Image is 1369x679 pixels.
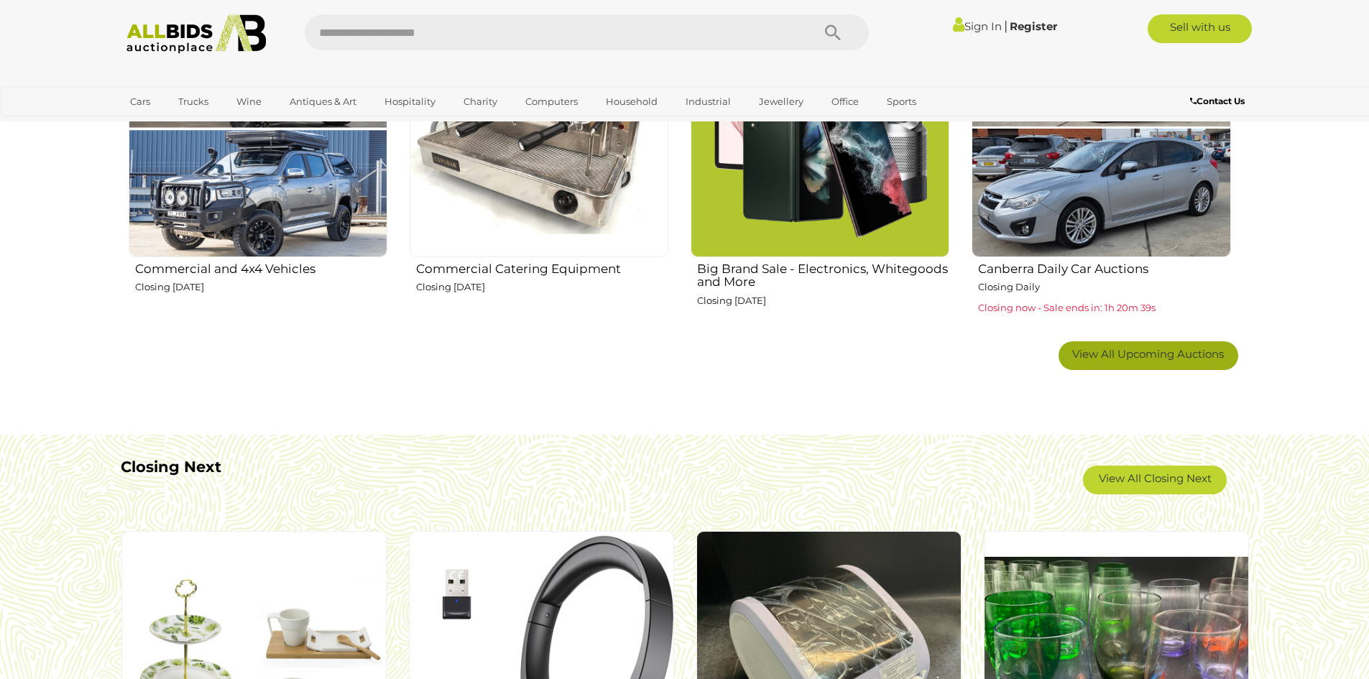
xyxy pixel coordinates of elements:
[978,302,1156,313] span: Closing now - Sale ends in: 1h 20m 39s
[227,90,271,114] a: Wine
[119,14,275,54] img: Allbids.com.au
[375,90,445,114] a: Hospitality
[1010,19,1057,33] a: Register
[416,259,668,276] h2: Commercial Catering Equipment
[121,458,221,476] b: Closing Next
[416,279,668,295] p: Closing [DATE]
[953,19,1002,33] a: Sign In
[135,259,387,276] h2: Commercial and 4x4 Vehicles
[135,279,387,295] p: Closing [DATE]
[516,90,587,114] a: Computers
[797,14,869,50] button: Search
[676,90,740,114] a: Industrial
[1004,18,1008,34] span: |
[1148,14,1252,43] a: Sell with us
[280,90,366,114] a: Antiques & Art
[1190,93,1248,109] a: Contact Us
[822,90,868,114] a: Office
[121,114,241,137] a: [GEOGRAPHIC_DATA]
[978,279,1230,295] p: Closing Daily
[697,292,949,309] p: Closing [DATE]
[454,90,507,114] a: Charity
[750,90,813,114] a: Jewellery
[877,90,926,114] a: Sports
[1083,466,1227,494] a: View All Closing Next
[697,259,949,289] h2: Big Brand Sale - Electronics, Whitegoods and More
[1072,347,1224,361] span: View All Upcoming Auctions
[169,90,218,114] a: Trucks
[121,90,160,114] a: Cars
[596,90,667,114] a: Household
[1190,96,1245,106] b: Contact Us
[978,259,1230,276] h2: Canberra Daily Car Auctions
[1059,341,1238,370] a: View All Upcoming Auctions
